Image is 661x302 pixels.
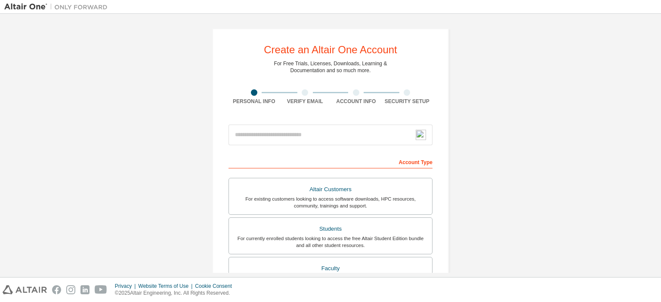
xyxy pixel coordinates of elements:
div: For existing customers looking to access software downloads, HPC resources, community, trainings ... [234,195,427,209]
div: Privacy [115,283,138,290]
div: Faculty [234,262,427,275]
div: Create an Altair One Account [264,45,397,55]
div: Personal Info [229,98,280,105]
div: Security Setup [382,98,433,105]
img: youtube.svg [95,285,107,294]
div: Website Terms of Use [138,283,195,290]
div: For currently enrolled students looking to access the free Altair Student Edition bundle and all ... [234,235,427,249]
img: linkedin.svg [80,285,90,294]
div: Verify Email [280,98,331,105]
div: Cookie Consent [195,283,237,290]
img: instagram.svg [66,285,75,294]
div: Altair Customers [234,183,427,195]
div: For Free Trials, Licenses, Downloads, Learning & Documentation and so much more. [274,60,387,74]
div: Account Info [330,98,382,105]
div: Account Type [229,155,432,168]
img: npw-badge-icon-locked.svg [416,130,426,140]
img: Altair One [4,3,112,11]
div: Students [234,223,427,235]
img: altair_logo.svg [3,285,47,294]
img: facebook.svg [52,285,61,294]
p: © 2025 Altair Engineering, Inc. All Rights Reserved. [115,290,237,297]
